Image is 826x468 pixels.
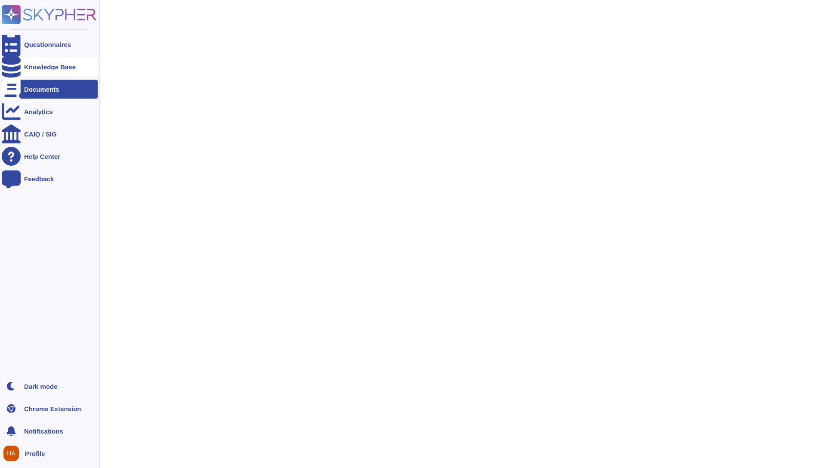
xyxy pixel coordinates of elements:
a: Analytics [2,102,98,121]
a: Questionnaires [2,35,98,54]
span: Notifications [24,428,63,434]
a: Chrome Extension [2,399,98,418]
div: Dark mode [24,383,58,390]
span: Profile [25,450,45,457]
div: CAIQ / SIG [24,131,57,137]
a: Knowledge Base [2,57,98,76]
a: Help Center [2,147,98,166]
div: Help Center [24,153,60,160]
a: CAIQ / SIG [2,124,98,143]
div: Documents [24,86,59,93]
div: Chrome Extension [24,406,81,412]
div: Knowledge Base [24,64,76,70]
button: user [2,444,25,463]
div: Analytics [24,108,53,115]
img: user [3,446,19,461]
a: Documents [2,80,98,99]
div: Feedback [24,176,54,182]
div: Questionnaires [24,41,71,48]
a: Feedback [2,169,98,188]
